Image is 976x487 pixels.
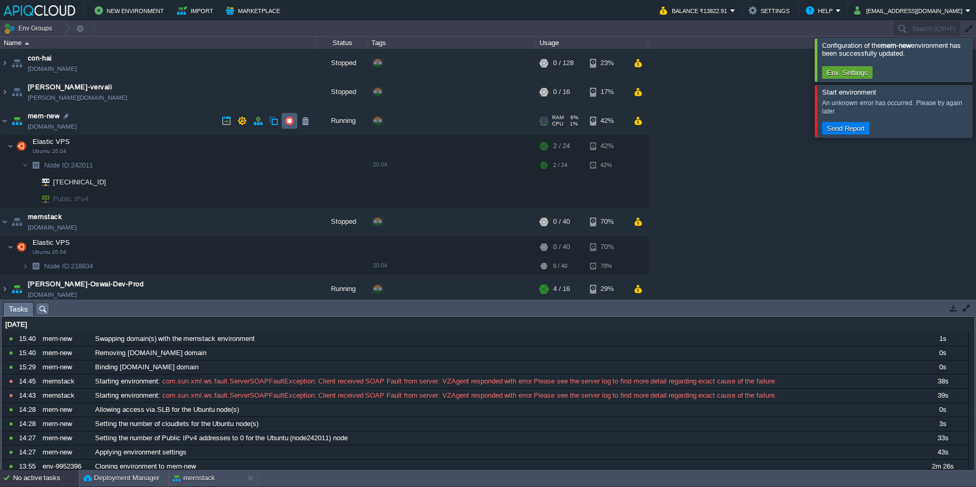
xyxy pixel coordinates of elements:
[1,208,9,236] img: AMDAwAAAACH5BAEAAAAALAAAAAABAAEAAAICRAEAOw==
[917,389,968,402] div: 39s
[7,236,14,257] img: AMDAwAAAACH5BAEAAAAALAAAAAABAAEAAAICRAEAOw==
[160,391,777,400] span: com.sun.xml.ws.fault.ServerSOAPFaultException: Client received SOAP Fault from server: VZAgent re...
[40,431,91,445] div: mern-new
[28,157,43,173] img: AMDAwAAAACH5BAEAAAAALAAAAAABAAEAAAICRAEAOw==
[95,448,186,457] span: Applying environment settings
[9,107,24,135] img: AMDAwAAAACH5BAEAAAAALAAAAAABAAEAAAICRAEAOw==
[177,4,216,17] button: Import
[660,4,730,17] button: Balance ₹13822.91
[43,161,95,170] a: Node ID:242011
[19,375,39,388] div: 14:45
[95,362,199,372] span: Binding [DOMAIN_NAME] domain
[43,262,95,271] span: 218834
[553,236,570,257] div: 0 / 40
[316,107,368,135] div: Running
[95,405,239,415] span: Allowing access via SLB for the Ubuntu node(s)
[537,37,648,49] div: Usage
[9,303,28,316] span: Tasks
[932,445,965,476] iframe: chat widget
[373,262,387,268] span: 20.04
[52,178,108,186] a: [TECHNICAL_ID]
[19,460,39,473] div: 13:55
[590,136,624,157] div: 42%
[19,445,39,459] div: 14:27
[43,262,95,271] a: Node ID:218834
[52,174,108,190] span: [TECHNICAL_ID]
[160,377,777,386] span: com.sun.xml.ws.fault.ServerSOAPFaultException: Client received SOAP Fault from server: VZAgent re...
[917,460,968,473] div: 2m 26s
[917,375,968,388] div: 38s
[95,348,206,358] span: Removing [DOMAIN_NAME] domain
[95,4,167,17] button: New Environment
[917,431,968,445] div: 33s
[44,262,71,270] span: Node ID:
[824,123,868,133] button: Send Report
[25,42,29,45] img: AMDAwAAAACH5BAEAAAAALAAAAAABAAEAAAICRAEAOw==
[28,289,77,300] a: [DOMAIN_NAME]
[43,161,95,170] span: 242011
[28,121,77,132] a: [DOMAIN_NAME]
[19,332,39,346] div: 15:40
[822,88,876,96] span: Start environment
[552,121,563,127] span: CPU
[35,174,49,190] img: AMDAwAAAACH5BAEAAAAALAAAAAABAAEAAAICRAEAOw==
[567,121,578,127] span: 1%
[13,470,79,486] div: No active tasks
[7,136,14,157] img: AMDAwAAAACH5BAEAAAAALAAAAAABAAEAAAICRAEAOw==
[28,279,143,289] a: [PERSON_NAME]-Oswal-Dev-Prod
[19,417,39,431] div: 14:28
[917,360,968,374] div: 0s
[40,389,91,402] div: mernstack
[95,433,348,443] span: Setting the number of Public IPv4 addresses to 0 for the Ubuntu (node242011) node
[22,157,28,173] img: AMDAwAAAACH5BAEAAAAALAAAAAABAAEAAAICRAEAOw==
[590,275,624,303] div: 29%
[28,64,77,74] a: [DOMAIN_NAME]
[1,275,9,303] img: AMDAwAAAACH5BAEAAAAALAAAAAABAAEAAAICRAEAOw==
[9,49,24,77] img: AMDAwAAAACH5BAEAAAAALAAAAAABAAEAAAICRAEAOw==
[28,191,35,207] img: AMDAwAAAACH5BAEAAAAALAAAAAABAAEAAAICRAEAOw==
[28,212,62,222] a: mernstack
[590,236,624,257] div: 70%
[28,82,112,92] a: [PERSON_NAME]-vervali
[917,403,968,417] div: 0s
[881,42,910,49] b: mern-new
[590,78,624,106] div: 17%
[3,318,969,331] div: [DATE]
[553,258,567,274] div: 0 / 40
[40,360,91,374] div: mern-new
[917,445,968,459] div: 43s
[40,332,91,346] div: mern-new
[40,403,91,417] div: mern-new
[95,334,255,344] span: Swapping domain(s) with the mernstack environment
[1,78,9,106] img: AMDAwAAAACH5BAEAAAAALAAAAAABAAEAAAICRAEAOw==
[1,107,9,135] img: AMDAwAAAACH5BAEAAAAALAAAAAABAAEAAAICRAEAOw==
[806,4,836,17] button: Help
[553,49,574,77] div: 0 / 128
[917,332,968,346] div: 1s
[28,222,77,233] a: [DOMAIN_NAME]
[52,195,90,203] a: Public IPv4
[822,42,961,57] span: Configuration of the environment has been successfully updated.
[40,445,91,459] div: mern-new
[369,37,536,49] div: Tags
[553,275,570,303] div: 4 / 16
[552,115,564,121] span: RAM
[316,275,368,303] div: Running
[917,417,968,431] div: 3s
[590,49,624,77] div: 23%
[19,389,39,402] div: 14:43
[44,161,71,169] span: Node ID:
[14,236,29,257] img: AMDAwAAAACH5BAEAAAAALAAAAAABAAEAAAICRAEAOw==
[19,346,39,360] div: 15:40
[92,389,916,402] div: :
[590,208,624,236] div: 70%
[28,53,52,64] a: con-hai
[32,138,71,146] a: Elastic VPSUbuntu 20.04
[92,375,916,388] div: :
[553,136,570,157] div: 2 / 24
[749,4,793,17] button: Settings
